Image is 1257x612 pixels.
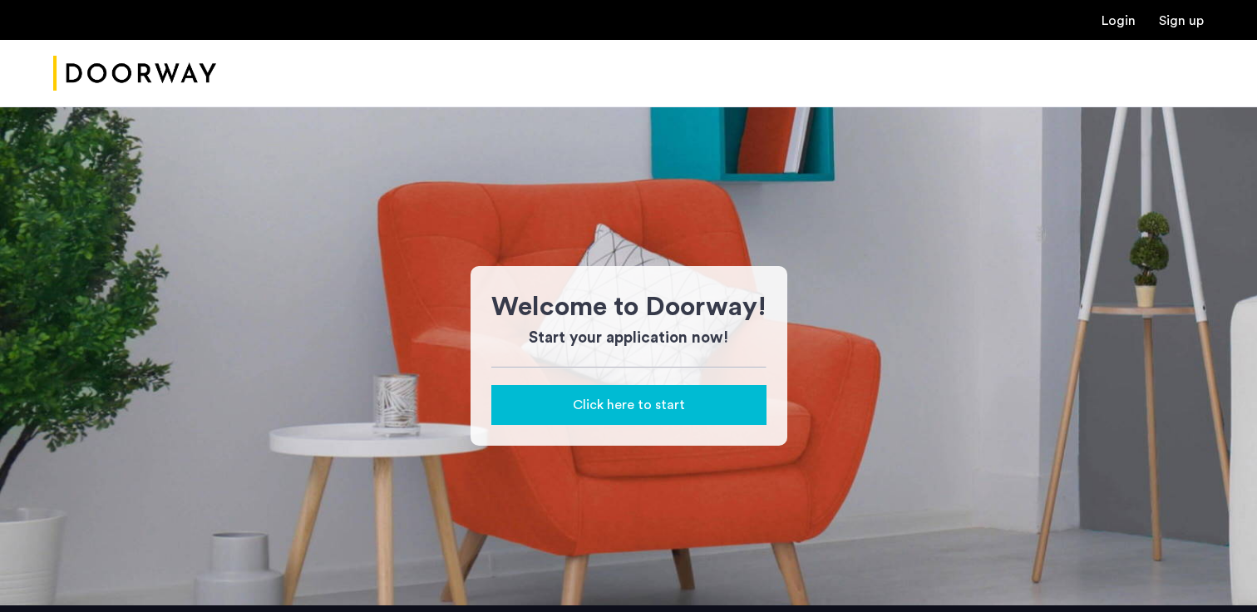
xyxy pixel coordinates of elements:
[53,42,216,105] img: logo
[491,287,767,327] h1: Welcome to Doorway!
[491,327,767,350] h3: Start your application now!
[53,42,216,105] a: Cazamio Logo
[491,385,767,425] button: button
[573,395,685,415] span: Click here to start
[1159,14,1204,27] a: Registration
[1102,14,1136,27] a: Login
